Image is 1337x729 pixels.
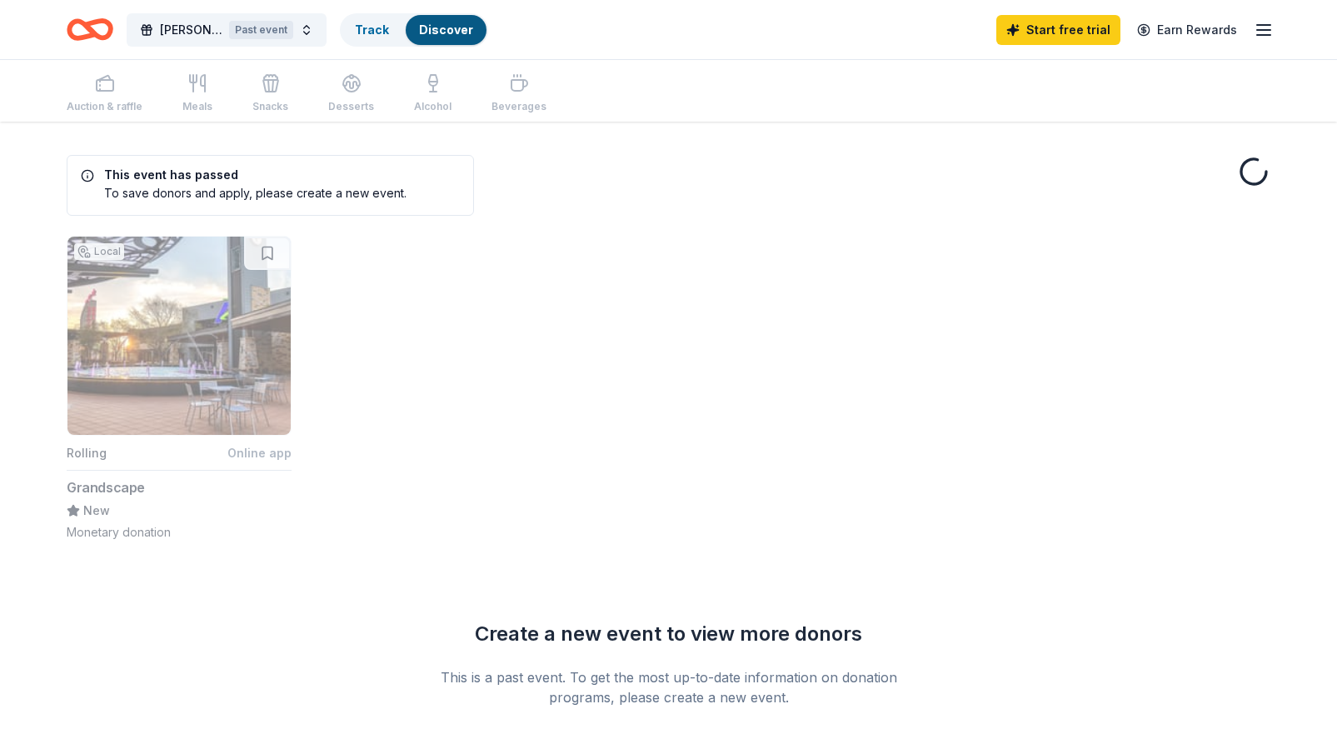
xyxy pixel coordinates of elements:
button: Image for GrandscapeLocalRollingOnline appGrandscapeNewMonetary donation [67,236,292,541]
a: Start free trial [996,15,1120,45]
div: This is a past event. To get the most up-to-date information on donation programs, please create ... [429,667,909,707]
div: Past event [229,21,293,39]
h5: This event has passed [81,169,407,181]
a: Home [67,10,113,49]
a: Discover [419,22,473,37]
div: Create a new event to view more donors [429,621,909,647]
div: To save donors and apply, please create a new event. [81,184,407,202]
button: [PERSON_NAME] project graduationPast event [127,13,327,47]
a: Track [355,22,389,37]
span: [PERSON_NAME] project graduation [160,20,222,40]
a: Earn Rewards [1127,15,1247,45]
button: TrackDiscover [340,13,488,47]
